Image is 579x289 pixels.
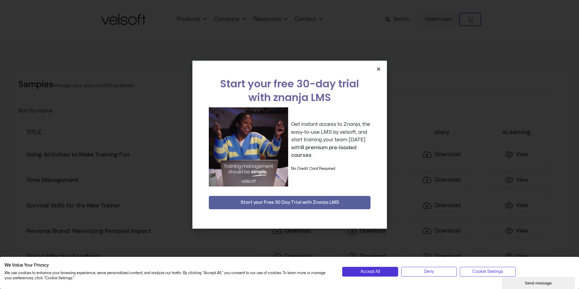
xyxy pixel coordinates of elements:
[342,267,398,277] button: Accept all cookies
[209,196,370,209] button: Start your Free 30 Day Trial with Znanja LMS
[291,145,357,158] strong: 8 premium pre-loaded courses
[376,67,381,71] a: Close
[5,271,333,281] p: We use cookies to enhance your browsing experience, serve personalized content, and analyze our t...
[401,267,457,277] button: Deny all cookies
[240,199,339,206] span: Start your Free 30 Day Trial with Znanja LMS
[209,77,370,104] h2: Start your free 30-day trial with znanja LMS
[5,263,333,268] h2: We Value Your Privacy
[472,268,503,275] span: Cookie Settings
[209,107,288,187] img: a woman sitting at her laptop dancing
[291,120,370,159] p: Get instant access to Znanja, the easy-to-use LMS by velsoft, and start training your team [DATE]...
[424,268,434,275] span: Deny
[502,276,576,289] iframe: chat widget
[360,268,380,275] span: Accept All
[291,167,335,170] strong: No Credit Card Required
[460,267,515,277] button: Adjust cookie preferences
